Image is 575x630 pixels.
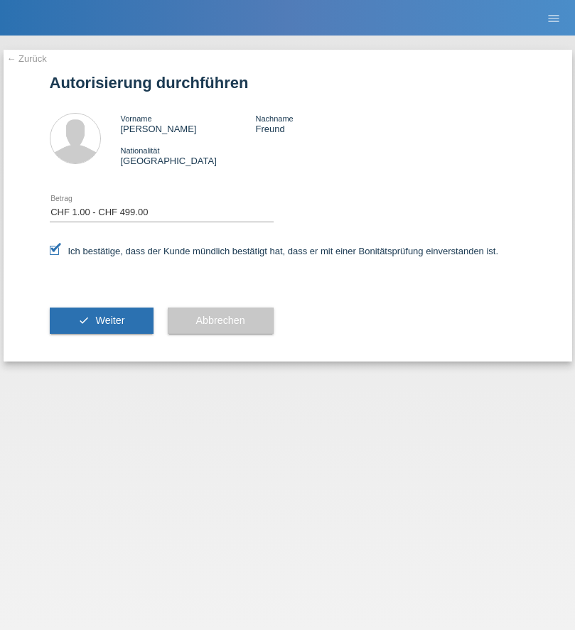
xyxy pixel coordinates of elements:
div: Freund [255,113,390,134]
span: Vorname [121,114,152,123]
a: ← Zurück [7,53,47,64]
span: Nationalität [121,146,160,155]
div: [GEOGRAPHIC_DATA] [121,145,256,166]
i: menu [547,11,561,26]
h1: Autorisierung durchführen [50,74,526,92]
div: [PERSON_NAME] [121,113,256,134]
span: Abbrechen [196,315,245,326]
span: Weiter [95,315,124,326]
a: menu [539,13,568,22]
label: Ich bestätige, dass der Kunde mündlich bestätigt hat, dass er mit einer Bonitätsprüfung einversta... [50,246,499,256]
i: check [78,315,90,326]
button: Abbrechen [168,308,274,335]
button: check Weiter [50,308,154,335]
span: Nachname [255,114,293,123]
